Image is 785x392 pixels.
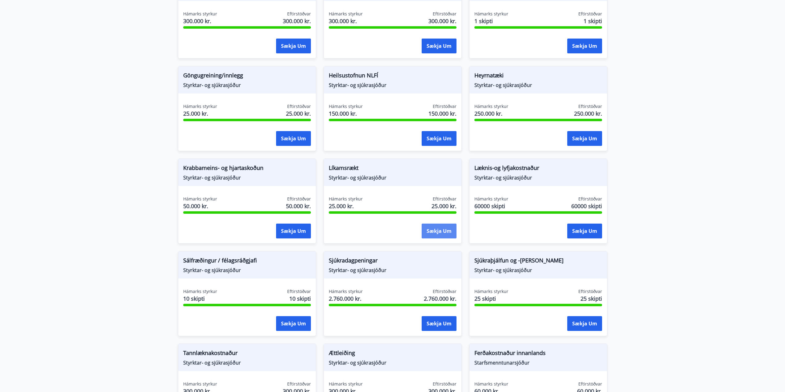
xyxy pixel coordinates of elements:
[567,224,602,238] button: Sækja um
[287,196,311,202] span: Eftirstöðvar
[329,267,457,274] span: Styrktar- og sjúkrasjóður
[329,359,457,366] span: Styrktar- og sjúkrasjóður
[567,316,602,331] button: Sækja um
[329,256,457,267] span: Sjúkradagpeningar
[183,164,311,174] span: Krabbameins- og hjartaskoðun
[183,256,311,267] span: Sálfræðingur / félagsráðgjafi
[329,103,363,109] span: Hámarks styrkur
[474,164,602,174] span: Læknis-og lyfjakostnaður
[183,196,217,202] span: Hámarks styrkur
[432,202,457,210] span: 25.000 kr.
[183,267,311,274] span: Styrktar- og sjúkrasjóður
[329,196,363,202] span: Hámarks styrkur
[571,202,602,210] span: 60000 skipti
[329,288,363,295] span: Hámarks styrkur
[433,11,457,17] span: Eftirstöðvar
[474,256,602,267] span: Sjúkraþjálfun og -[PERSON_NAME]
[183,174,311,181] span: Styrktar- og sjúkrasjóður
[329,381,363,387] span: Hámarks styrkur
[183,288,217,295] span: Hámarks styrkur
[286,109,311,118] span: 25.000 kr.
[578,11,602,17] span: Eftirstöðvar
[329,349,457,359] span: Ættleiðing
[287,11,311,17] span: Eftirstöðvar
[474,103,508,109] span: Hámarks styrkur
[474,174,602,181] span: Styrktar- og sjúkrasjóður
[183,295,217,303] span: 10 skipti
[424,295,457,303] span: 2.760.000 kr.
[329,202,363,210] span: 25.000 kr.
[433,288,457,295] span: Eftirstöðvar
[329,109,363,118] span: 150.000 kr.
[584,17,602,25] span: 1 skipti
[574,109,602,118] span: 250.000 kr.
[567,39,602,53] button: Sækja um
[428,17,457,25] span: 300.000 kr.
[183,359,311,366] span: Styrktar- og sjúkrasjóður
[329,82,457,89] span: Styrktar- og sjúkrasjóður
[329,11,363,17] span: Hámarks styrkur
[567,131,602,146] button: Sækja um
[289,295,311,303] span: 10 skipti
[183,82,311,89] span: Styrktar- og sjúkrasjóður
[183,11,217,17] span: Hámarks styrkur
[183,202,217,210] span: 50.000 kr.
[474,295,508,303] span: 25 skipti
[580,295,602,303] span: 25 skipti
[183,71,311,82] span: Göngugreining/innlegg
[287,288,311,295] span: Eftirstöðvar
[276,39,311,53] button: Sækja um
[329,17,363,25] span: 300.000 kr.
[276,224,311,238] button: Sækja um
[474,381,508,387] span: Hámarks styrkur
[474,202,508,210] span: 60000 skipti
[578,288,602,295] span: Eftirstöðvar
[183,103,217,109] span: Hámarks styrkur
[183,349,311,359] span: Tannlæknakostnaður
[329,164,457,174] span: Líkamsrækt
[474,267,602,274] span: Styrktar- og sjúkrasjóður
[474,17,508,25] span: 1 skipti
[276,131,311,146] button: Sækja um
[283,17,311,25] span: 300.000 kr.
[474,349,602,359] span: Ferðakostnaður innanlands
[433,381,457,387] span: Eftirstöðvar
[422,224,457,238] button: Sækja um
[276,316,311,331] button: Sækja um
[428,109,457,118] span: 150.000 kr.
[474,11,508,17] span: Hámarks styrkur
[422,39,457,53] button: Sækja um
[329,71,457,82] span: Heilsustofnun NLFÍ
[287,103,311,109] span: Eftirstöðvar
[474,288,508,295] span: Hámarks styrkur
[433,103,457,109] span: Eftirstöðvar
[474,82,602,89] span: Styrktar- og sjúkrasjóður
[578,381,602,387] span: Eftirstöðvar
[474,359,602,366] span: Starfsmenntunarsjóður
[578,103,602,109] span: Eftirstöðvar
[474,109,508,118] span: 250.000 kr.
[183,109,217,118] span: 25.000 kr.
[474,196,508,202] span: Hámarks styrkur
[287,381,311,387] span: Eftirstöðvar
[422,131,457,146] button: Sækja um
[474,71,602,82] span: Heyrnatæki
[286,202,311,210] span: 50.000 kr.
[329,174,457,181] span: Styrktar- og sjúkrasjóður
[578,196,602,202] span: Eftirstöðvar
[433,196,457,202] span: Eftirstöðvar
[183,17,217,25] span: 300.000 kr.
[422,316,457,331] button: Sækja um
[329,295,363,303] span: 2.760.000 kr.
[183,381,217,387] span: Hámarks styrkur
